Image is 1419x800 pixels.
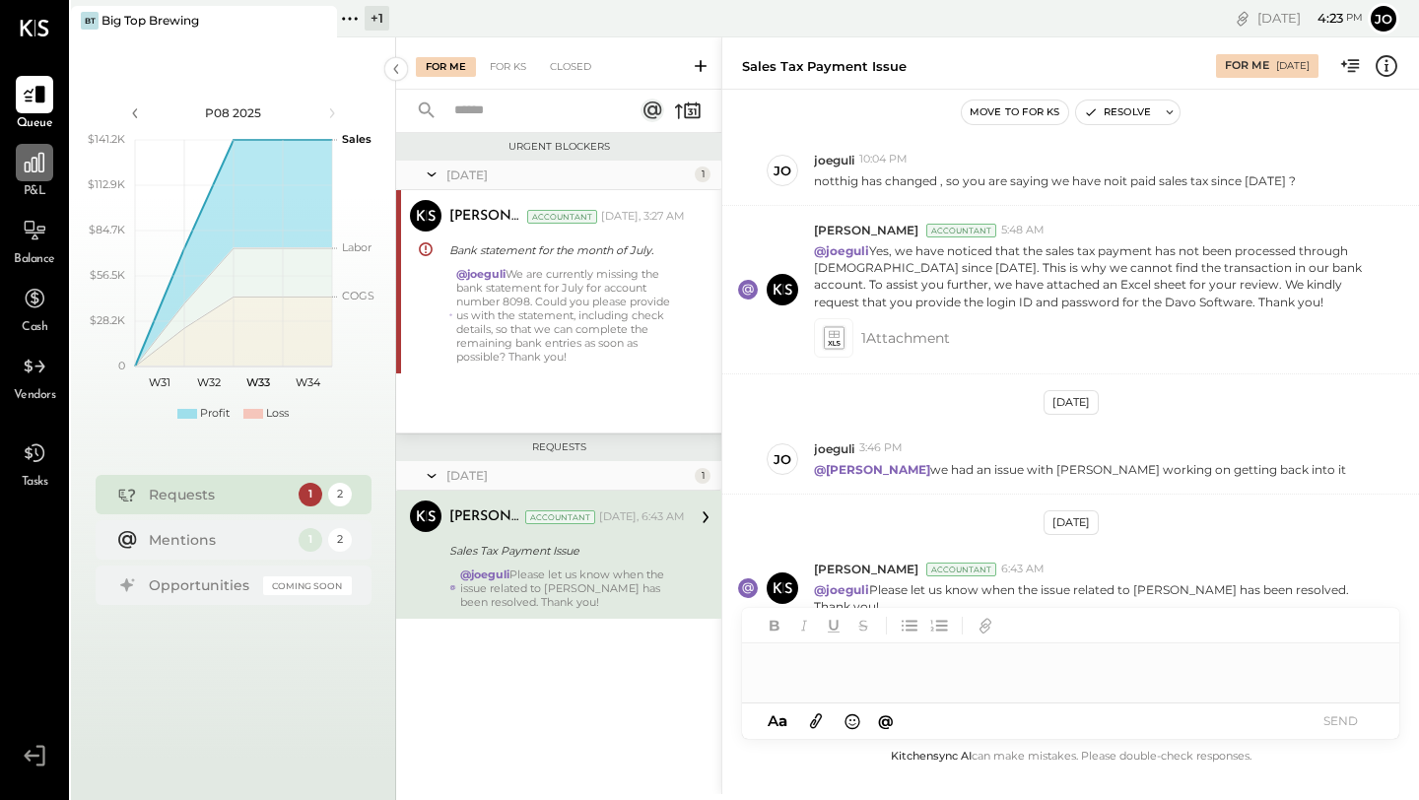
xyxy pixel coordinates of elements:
[328,483,352,506] div: 2
[1,280,68,337] a: Cash
[778,711,787,730] span: a
[101,12,199,29] div: Big Top Brewing
[821,613,846,638] button: Underline
[774,450,791,469] div: jo
[149,530,289,550] div: Mentions
[878,711,894,730] span: @
[88,177,125,191] text: $112.9K
[814,172,1296,189] p: notthig has changed , so you are saying we have noit paid sales tax since [DATE] ?
[1,212,68,269] a: Balance
[14,387,56,405] span: Vendors
[149,375,170,389] text: W31
[449,541,679,561] div: Sales Tax Payment Issue
[263,576,352,595] div: Coming Soon
[814,582,869,597] strong: @joeguli
[299,528,322,552] div: 1
[365,6,389,31] div: + 1
[695,468,710,484] div: 1
[416,57,476,77] div: For Me
[149,485,289,504] div: Requests
[872,708,900,733] button: @
[850,613,876,638] button: Strikethrough
[897,613,922,638] button: Unordered List
[791,613,817,638] button: Italic
[1276,59,1310,73] div: [DATE]
[814,462,930,477] strong: @[PERSON_NAME]
[1,434,68,492] a: Tasks
[859,152,908,167] span: 10:04 PM
[814,561,918,577] span: [PERSON_NAME]
[742,57,907,76] div: Sales Tax Payment Issue
[861,318,950,358] span: 1 Attachment
[118,359,125,372] text: 0
[480,57,536,77] div: For KS
[81,12,99,30] div: BT
[814,581,1374,615] p: Please let us know when the issue related to [PERSON_NAME] has been resolved. Thank you!
[525,510,595,524] div: Accountant
[814,152,854,168] span: joeguli
[814,243,869,258] strong: @joeguli
[695,167,710,182] div: 1
[446,467,690,484] div: [DATE]
[200,406,230,422] div: Profit
[814,440,854,457] span: joeguli
[150,104,317,121] div: P08 2025
[328,528,352,552] div: 2
[814,461,1346,478] p: we had an issue with [PERSON_NAME] working on getting back into it
[90,313,125,327] text: $28.2K
[774,162,791,180] div: jo
[1044,510,1099,535] div: [DATE]
[90,268,125,282] text: $56.5K
[17,115,53,133] span: Queue
[1001,562,1045,577] span: 6:43 AM
[342,132,372,146] text: Sales
[22,319,47,337] span: Cash
[540,57,601,77] div: Closed
[446,167,690,183] div: [DATE]
[449,240,679,260] div: Bank statement for the month of July.
[814,242,1374,310] p: Yes, we have noticed that the sales tax payment has not been processed through [DEMOGRAPHIC_DATA]...
[406,440,711,454] div: Requests
[295,375,320,389] text: W34
[962,100,1068,124] button: Move to for ks
[14,251,55,269] span: Balance
[762,613,787,638] button: Bold
[1,144,68,201] a: P&L
[814,222,918,238] span: [PERSON_NAME]
[1301,707,1380,734] button: SEND
[456,267,506,281] strong: @joeguli
[1233,8,1252,29] div: copy link
[406,140,711,154] div: Urgent Blockers
[24,183,46,201] span: P&L
[460,567,509,581] strong: @joeguli
[1001,223,1045,238] span: 5:48 AM
[197,375,221,389] text: W32
[89,223,125,236] text: $84.7K
[1,348,68,405] a: Vendors
[926,563,996,576] div: Accountant
[1076,100,1159,124] button: Resolve
[449,507,521,527] div: [PERSON_NAME]
[599,509,685,525] div: [DATE], 6:43 AM
[926,613,952,638] button: Ordered List
[299,483,322,506] div: 1
[601,209,685,225] div: [DATE], 3:27 AM
[527,210,597,224] div: Accountant
[22,474,48,492] span: Tasks
[973,613,998,638] button: Add URL
[762,710,793,732] button: Aa
[1,76,68,133] a: Queue
[88,132,125,146] text: $141.2K
[1257,9,1363,28] div: [DATE]
[1044,390,1099,415] div: [DATE]
[266,406,289,422] div: Loss
[460,567,685,609] div: Please let us know when the issue related to [PERSON_NAME] has been resolved. Thank you!
[149,575,253,595] div: Opportunities
[926,224,996,237] div: Accountant
[449,207,523,227] div: [PERSON_NAME]
[1225,58,1269,74] div: For Me
[246,375,270,389] text: W33
[1368,3,1399,34] button: jo
[456,267,685,364] div: We are currently missing the bank statement for July for account number 8098. Could you please pr...
[342,240,372,254] text: Labor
